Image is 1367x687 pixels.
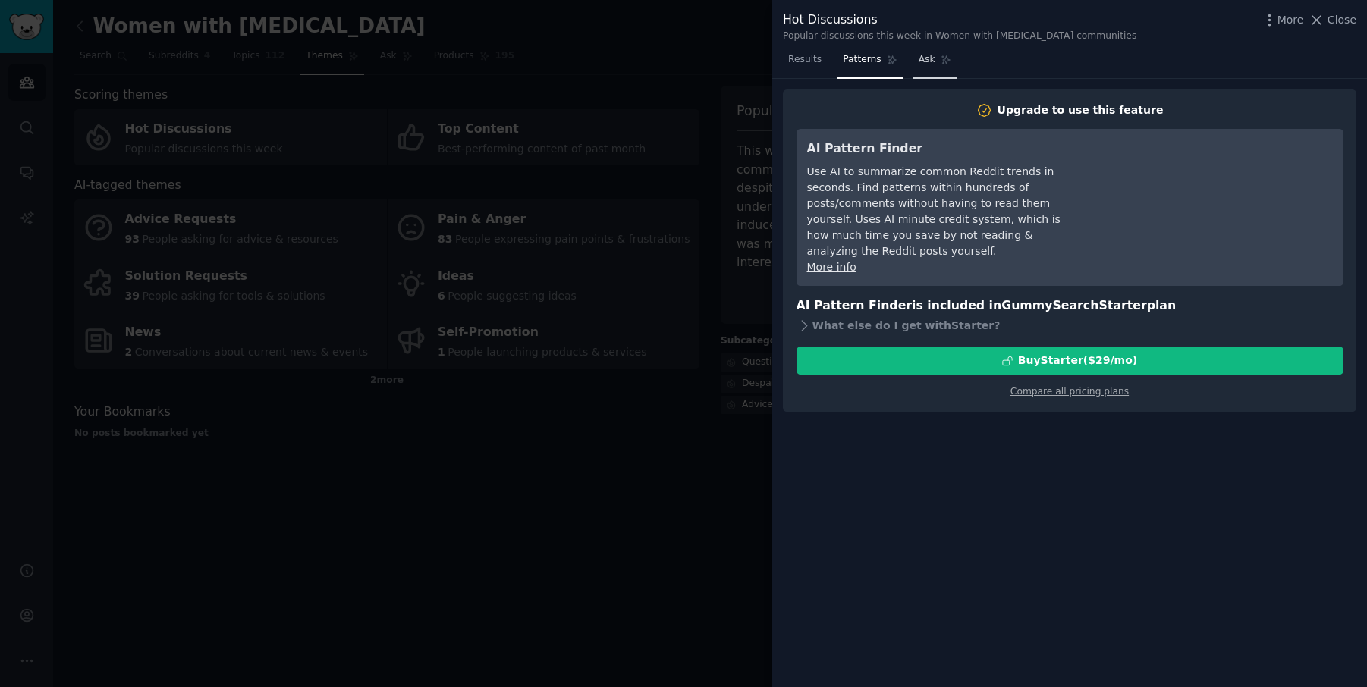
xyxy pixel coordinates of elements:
[1105,140,1333,253] iframe: YouTube video player
[783,30,1136,43] div: Popular discussions this week in Women with [MEDICAL_DATA] communities
[843,53,881,67] span: Patterns
[788,53,822,67] span: Results
[1262,12,1304,28] button: More
[807,261,856,273] a: More info
[1309,12,1356,28] button: Close
[1010,386,1129,397] a: Compare all pricing plans
[913,48,957,79] a: Ask
[1018,353,1137,369] div: Buy Starter ($ 29 /mo )
[837,48,902,79] a: Patterns
[783,11,1136,30] div: Hot Discussions
[807,164,1084,259] div: Use AI to summarize common Reddit trends in seconds. Find patterns within hundreds of posts/comme...
[1001,298,1146,312] span: GummySearch Starter
[1277,12,1304,28] span: More
[783,48,827,79] a: Results
[998,102,1164,118] div: Upgrade to use this feature
[807,140,1084,158] h3: AI Pattern Finder
[1328,12,1356,28] span: Close
[797,347,1343,375] button: BuyStarter($29/mo)
[797,315,1343,336] div: What else do I get with Starter ?
[919,53,935,67] span: Ask
[797,296,1343,315] h3: AI Pattern Finder is included in plan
